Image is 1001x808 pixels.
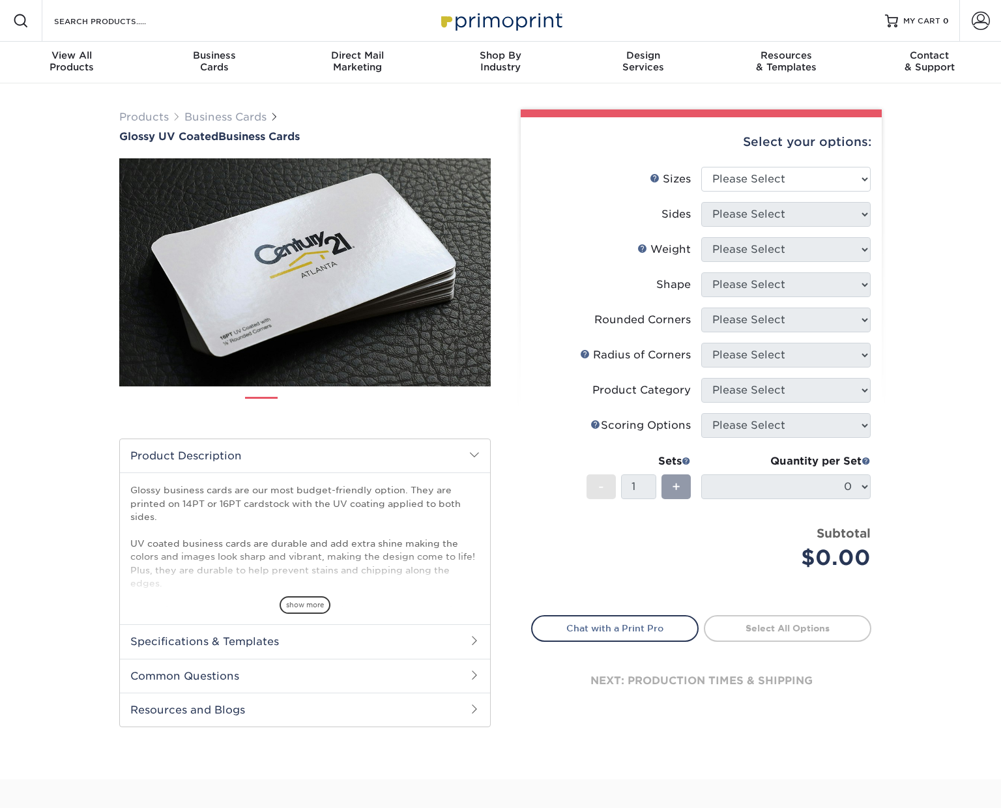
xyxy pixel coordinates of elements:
span: MY CART [903,16,940,27]
span: Direct Mail [286,50,429,61]
img: Glossy UV Coated 01 [119,87,491,458]
h2: Product Description [120,439,490,472]
input: SEARCH PRODUCTS..... [53,13,180,29]
div: Sizes [650,171,691,187]
div: Services [572,50,715,73]
h2: Resources and Blogs [120,693,490,727]
div: Product Category [592,382,691,398]
a: Contact& Support [858,42,1001,83]
p: Glossy business cards are our most budget-friendly option. They are printed on 14PT or 16PT cards... [130,483,480,656]
div: Scoring Options [590,418,691,433]
span: Design [572,50,715,61]
div: $0.00 [711,542,871,573]
div: Rounded Corners [594,312,691,328]
span: Contact [858,50,1001,61]
div: Weight [637,242,691,257]
div: Quantity per Set [701,454,871,469]
a: Glossy UV CoatedBusiness Cards [119,130,491,143]
h1: Business Cards [119,130,491,143]
span: 0 [943,16,949,25]
span: + [672,477,680,497]
div: Radius of Corners [580,347,691,363]
strong: Subtotal [817,526,871,540]
img: Primoprint [435,7,566,35]
a: Chat with a Print Pro [531,615,699,641]
h2: Specifications & Templates [120,624,490,658]
div: Marketing [286,50,429,73]
div: Industry [429,50,572,73]
a: Direct MailMarketing [286,42,429,83]
div: Sides [661,207,691,222]
span: - [598,477,604,497]
img: Business Cards 02 [289,392,321,424]
a: Resources& Templates [715,42,858,83]
img: Business Cards 01 [245,392,278,425]
div: Select your options: [531,117,871,167]
span: Business [143,50,285,61]
span: show more [280,596,330,614]
a: BusinessCards [143,42,285,83]
div: & Templates [715,50,858,73]
span: Shop By [429,50,572,61]
h2: Common Questions [120,659,490,693]
div: next: production times & shipping [531,642,871,720]
iframe: Google Customer Reviews [3,768,111,803]
a: DesignServices [572,42,715,83]
div: Cards [143,50,285,73]
a: Select All Options [704,615,871,641]
div: Sets [587,454,691,469]
span: Glossy UV Coated [119,130,218,143]
img: Business Cards 03 [332,392,365,424]
span: Resources [715,50,858,61]
div: Shape [656,277,691,293]
a: Products [119,111,169,123]
a: Business Cards [184,111,267,123]
a: Shop ByIndustry [429,42,572,83]
div: & Support [858,50,1001,73]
